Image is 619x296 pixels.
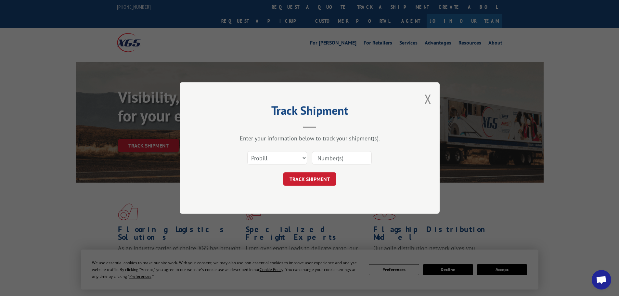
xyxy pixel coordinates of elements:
button: TRACK SHIPMENT [283,172,336,186]
h2: Track Shipment [212,106,407,118]
div: Enter your information below to track your shipment(s). [212,135,407,142]
input: Number(s) [312,151,372,165]
button: Close modal [424,90,432,108]
div: Open chat [592,270,611,290]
